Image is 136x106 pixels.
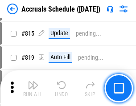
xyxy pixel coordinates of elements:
div: Update [49,28,70,39]
div: pending... [76,30,101,37]
div: pending... [78,54,103,61]
span: # 815 [21,30,34,37]
div: Accruals Schedule ([DATE]) [21,5,100,13]
div: Auto Fill [49,52,72,63]
img: Settings menu [118,4,129,14]
img: Support [107,5,114,12]
img: Main button [113,83,124,94]
img: Back [7,4,18,14]
span: # 819 [21,54,34,61]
